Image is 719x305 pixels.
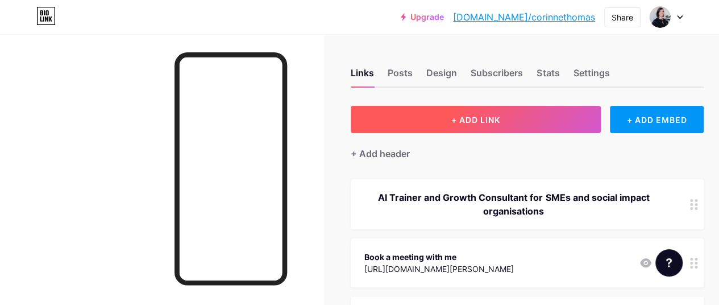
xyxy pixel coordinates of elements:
a: Upgrade [401,13,444,22]
div: AI Trainer and Growth Consultant for SMEs and social impact organisations [364,191,663,218]
div: Share [612,11,633,23]
button: + ADD LINK [351,106,601,133]
div: Design [426,66,457,86]
div: + ADD EMBED [610,106,704,133]
div: Stats [537,66,559,86]
div: [URL][DOMAIN_NAME][PERSON_NAME] [364,263,514,275]
div: Posts [388,66,413,86]
img: corinnethomas [649,6,671,28]
span: + ADD LINK [451,115,500,125]
a: [DOMAIN_NAME]/corinnethomas [453,10,595,24]
div: Book a meeting with me [364,251,514,263]
div: Settings [573,66,609,86]
div: Links [351,66,374,86]
div: + Add header [351,147,410,160]
div: 2 [639,256,663,270]
div: Subscribers [471,66,523,86]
